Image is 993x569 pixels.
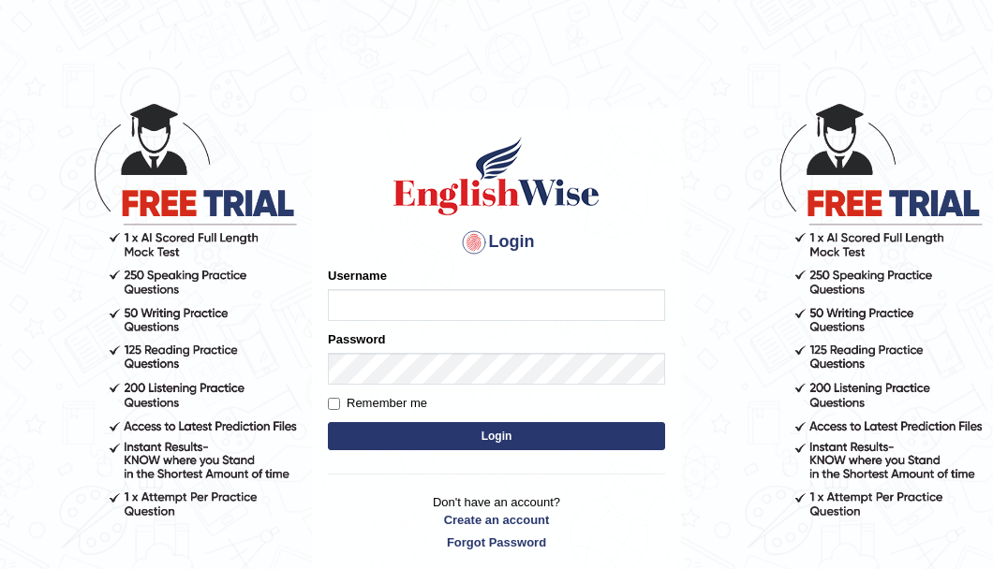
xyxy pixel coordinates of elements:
[328,267,387,284] label: Username
[328,227,665,257] h4: Login
[328,398,340,410] input: Remember me
[328,511,665,529] a: Create an account
[328,330,385,348] label: Password
[328,394,427,413] label: Remember me
[328,422,665,450] button: Login
[328,533,665,551] a: Forgot Password
[390,134,603,218] img: Logo of English Wise sign in for intelligent practice with AI
[328,493,665,551] p: Don't have an account?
